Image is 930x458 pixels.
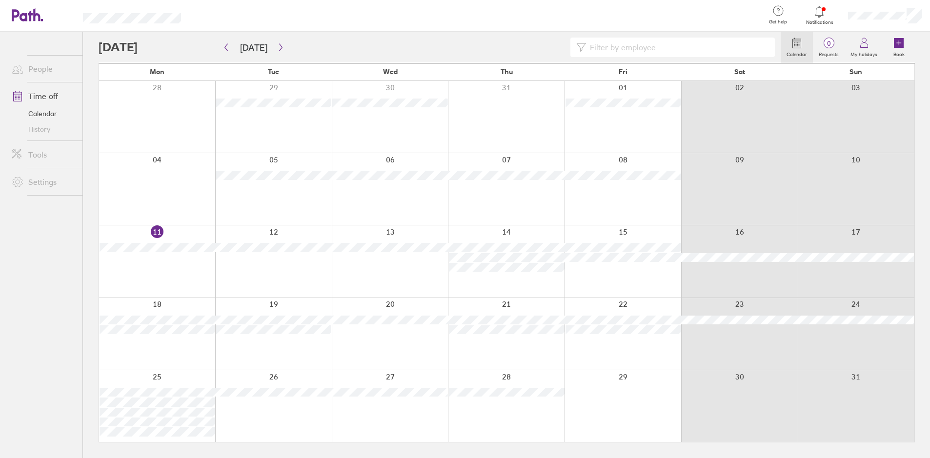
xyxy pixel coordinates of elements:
span: Sun [849,68,862,76]
label: Book [888,49,910,58]
a: Notifications [804,5,835,25]
a: Settings [4,172,82,192]
a: Book [883,32,914,63]
a: People [4,59,82,79]
a: Calendar [4,106,82,121]
a: My holidays [845,32,883,63]
span: Notifications [804,20,835,25]
span: Wed [383,68,398,76]
span: Fri [619,68,627,76]
span: Thu [501,68,513,76]
a: Tools [4,145,82,164]
label: My holidays [845,49,883,58]
a: Time off [4,86,82,106]
a: 0Requests [813,32,845,63]
button: [DATE] [232,40,275,56]
a: Calendar [781,32,813,63]
a: History [4,121,82,137]
span: 0 [813,40,845,47]
input: Filter by employee [586,38,769,57]
span: Sat [734,68,745,76]
label: Requests [813,49,845,58]
span: Mon [150,68,164,76]
label: Calendar [781,49,813,58]
span: Tue [268,68,279,76]
span: Get help [762,19,794,25]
